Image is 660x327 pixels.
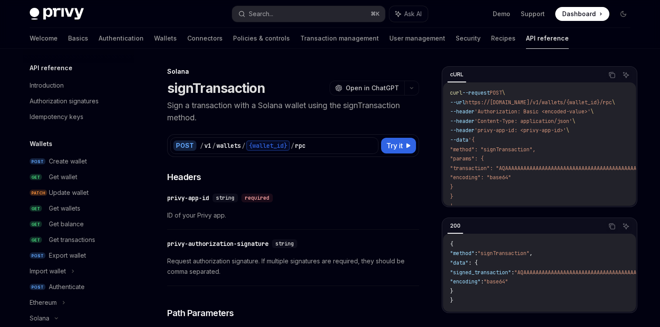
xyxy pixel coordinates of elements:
a: POSTExport wallet [23,248,134,263]
span: PATCH [30,190,47,196]
p: Sign a transaction with a Solana wallet using the signTransaction method. [167,99,419,124]
span: Headers [167,171,201,183]
a: Demo [493,10,510,18]
a: GETGet balance [23,216,134,232]
span: : [481,278,484,285]
div: Get balance [49,219,84,229]
div: POST [173,140,196,151]
span: "method" [450,250,474,257]
span: ⌘ K [371,10,380,17]
a: Authentication [99,28,144,49]
a: Wallets [154,28,177,49]
span: "signed_transaction" [450,269,511,276]
div: Solana [30,313,49,324]
span: ' [450,202,453,209]
a: Support [521,10,545,18]
a: Security [456,28,481,49]
a: API reference [526,28,569,49]
span: Path Parameters [167,307,234,319]
button: Open in ChatGPT [330,81,404,95]
a: GETGet wallet [23,169,134,185]
span: --request [462,89,490,96]
span: : [474,250,478,257]
button: Ask AI [620,221,632,232]
a: User management [389,28,445,49]
div: Authorization signatures [30,96,99,106]
div: required [241,194,273,202]
a: Recipes [491,28,516,49]
div: Create wallet [49,156,87,167]
span: } [450,193,453,200]
span: Try it [386,140,403,151]
a: Connectors [187,28,223,49]
a: Introduction [23,78,134,93]
button: Try it [381,138,416,153]
a: GETGet transactions [23,232,134,248]
div: Update wallet [49,187,89,198]
div: Get wallet [49,172,77,182]
a: POSTCreate wallet [23,153,134,169]
span: POST [30,252,45,259]
div: Export wallet [49,250,86,261]
div: / [242,141,245,150]
span: : [511,269,514,276]
a: Policies & controls [233,28,290,49]
span: Dashboard [562,10,596,18]
a: Transaction management [300,28,379,49]
span: string [275,240,294,247]
span: } [450,184,453,191]
span: : { [468,259,478,266]
span: --header [450,118,474,125]
span: } [450,288,453,295]
span: POST [30,158,45,165]
span: 'Authorization: Basic <encoded-value>' [474,108,591,115]
span: \ [612,99,615,106]
button: Ask AI [389,6,428,22]
a: Dashboard [555,7,609,21]
h1: signTransaction [167,80,265,96]
img: dark logo [30,8,84,20]
span: "params": { [450,155,484,162]
span: curl [450,89,462,96]
span: --url [450,99,465,106]
div: Authenticate [49,282,85,292]
span: "encoding": "base64" [450,174,511,181]
span: Request authorization signature. If multiple signatures are required, they should be comma separa... [167,256,419,277]
button: Search...⌘K [232,6,385,22]
span: '{ [468,136,474,143]
div: privy-authorization-signature [167,239,268,248]
span: https://[DOMAIN_NAME]/v1/wallets/{wallet_id}/rpc [465,99,612,106]
span: } [450,297,453,304]
a: Basics [68,28,88,49]
span: GET [30,174,42,181]
div: Ethereum [30,297,57,308]
span: 'privy-app-id: <privy-app-id>' [474,127,566,134]
span: { [450,241,453,248]
div: Solana [167,67,419,76]
a: POSTAuthenticate [23,279,134,295]
span: , [529,250,533,257]
span: string [216,194,234,201]
div: Introduction [30,80,64,91]
button: Copy the contents from the code block [606,69,618,81]
div: {wallet_id} [246,140,290,151]
span: "base64" [484,278,508,285]
span: GET [30,205,42,212]
div: 200 [447,221,463,231]
span: --data [450,136,468,143]
span: \ [591,108,594,115]
span: POST [490,89,502,96]
span: 'Content-Type: application/json' [474,118,572,125]
span: \ [502,89,505,96]
a: PATCHUpdate wallet [23,185,134,201]
div: / [200,141,203,150]
span: "data" [450,259,468,266]
div: privy-app-id [167,194,209,202]
div: rpc [295,141,306,150]
div: wallets [217,141,241,150]
button: Toggle dark mode [616,7,630,21]
div: v1 [204,141,211,150]
div: / [212,141,216,150]
span: "method": "signTransaction", [450,146,536,153]
div: Get transactions [49,235,95,245]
